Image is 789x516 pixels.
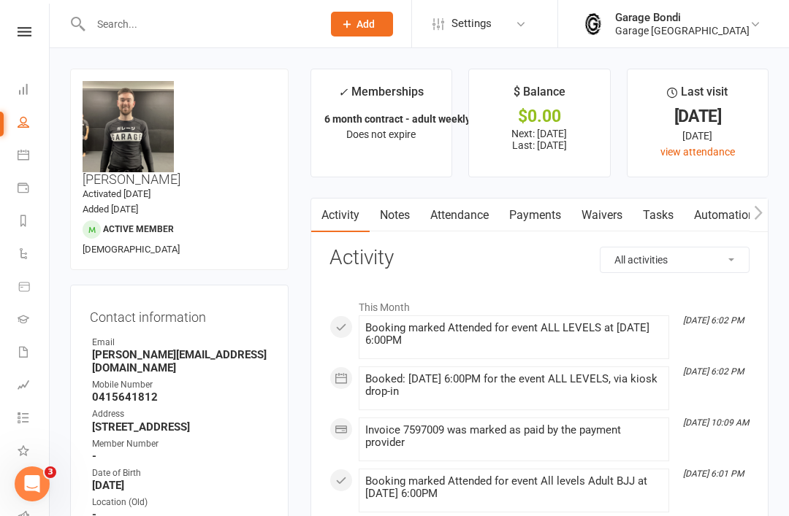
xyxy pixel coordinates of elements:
i: [DATE] 6:02 PM [683,366,744,377]
strong: 6 month contract - adult weekly [324,113,470,125]
strong: - [92,450,269,463]
div: [DATE] [641,128,755,144]
a: People [18,107,50,140]
img: thumb_image1753165558.png [579,9,608,39]
a: Product Sales [18,272,50,304]
div: Email [92,336,269,350]
time: Added [DATE] [83,204,138,215]
div: $0.00 [482,109,596,124]
a: Dashboard [18,74,50,107]
span: Add [357,18,375,30]
div: Invoice 7597009 was marked as paid by the payment provider [365,424,663,449]
a: view attendance [660,146,735,158]
i: ✓ [338,85,348,99]
a: Notes [370,199,420,232]
span: Settings [451,7,492,40]
a: Automations [684,199,771,232]
i: [DATE] 6:01 PM [683,469,744,479]
a: Payments [18,173,50,206]
div: Location (Old) [92,496,269,509]
span: Does not expire [346,128,416,140]
strong: [DATE] [92,479,269,492]
div: Booking marked Attended for event All levels Adult BJJ at [DATE] 6:00PM [365,475,663,500]
strong: [STREET_ADDRESS] [92,420,269,434]
h3: Activity [329,247,750,269]
button: Add [331,12,393,36]
li: This Month [329,292,750,315]
div: Garage Bondi [615,11,750,24]
h3: Contact information [90,304,269,325]
a: Activity [311,199,370,232]
a: What's New [18,436,50,469]
a: Reports [18,206,50,239]
a: Payments [499,199,571,232]
div: Mobile Number [92,378,269,392]
div: Booking marked Attended for event ALL LEVELS at [DATE] 6:00PM [365,322,663,347]
a: Calendar [18,140,50,173]
div: Address [92,407,269,421]
span: 3 [45,466,56,478]
a: Attendance [420,199,499,232]
img: image1750060472.png [83,81,174,172]
time: Activated [DATE] [83,188,150,199]
h3: [PERSON_NAME] [83,81,276,187]
div: Memberships [338,82,424,109]
a: Assessments [18,370,50,403]
iframe: Intercom live chat [15,466,50,501]
span: [DEMOGRAPHIC_DATA] [83,244,180,255]
div: Member Number [92,437,269,451]
div: Date of Birth [92,466,269,480]
i: [DATE] 6:02 PM [683,315,744,326]
strong: [PERSON_NAME][EMAIL_ADDRESS][DOMAIN_NAME] [92,348,269,374]
i: [DATE] 10:09 AM [683,417,749,428]
input: Search... [86,14,312,34]
div: Garage [GEOGRAPHIC_DATA] [615,24,750,37]
div: Last visit [667,82,728,109]
p: Next: [DATE] Last: [DATE] [482,128,596,151]
div: Booked: [DATE] 6:00PM for the event ALL LEVELS, via kiosk drop-in [365,373,663,398]
strong: 0415641812 [92,390,269,404]
a: Waivers [571,199,633,232]
div: $ Balance [514,82,565,109]
span: Active member [103,224,174,234]
a: Tasks [633,199,684,232]
div: [DATE] [641,109,755,124]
